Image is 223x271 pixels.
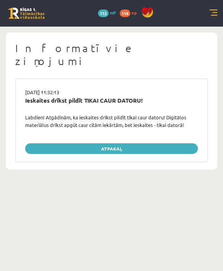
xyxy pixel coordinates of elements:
span: 112 [98,10,109,17]
span: mP [110,10,116,16]
div: Ieskaites drīkst pildīt TIKAI CAUR DATORU! [25,96,198,105]
span: xp [132,10,136,16]
h1: Informatīvie ziņojumi [15,42,208,67]
a: 518 xp [120,10,140,16]
div: Labdien! Atgādinām, ka ieskaites drīkst pildīt tikai caur datoru! Digitālos materiālus drīkst apg... [19,114,204,128]
a: Rīgas 1. Tālmācības vidusskola [8,8,45,19]
div: [DATE] 11:32:13 [19,89,204,96]
span: 518 [120,10,130,17]
a: Atpakaļ [25,143,198,154]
